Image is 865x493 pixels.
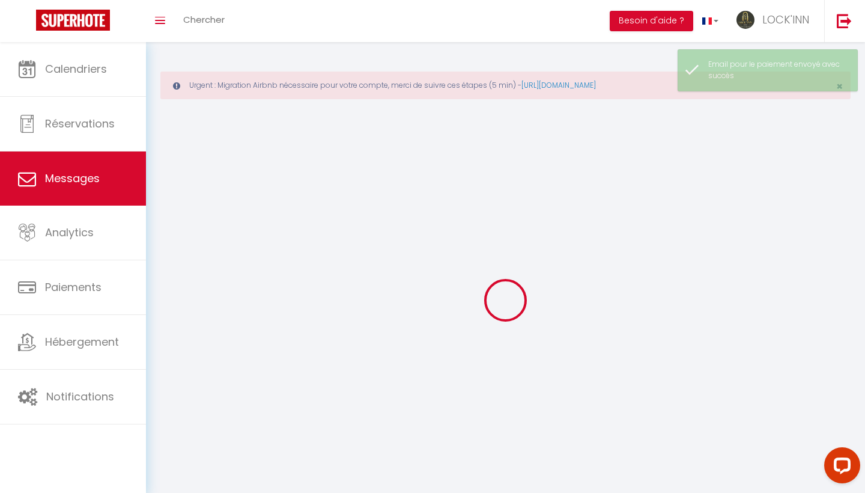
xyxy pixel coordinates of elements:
span: Réservations [45,116,115,131]
img: logout [837,13,852,28]
button: Close [836,81,843,92]
img: Super Booking [36,10,110,31]
span: LOCK'INN [762,12,809,27]
img: ... [736,11,754,29]
span: Chercher [183,13,225,26]
span: Analytics [45,225,94,240]
iframe: LiveChat chat widget [815,442,865,493]
span: Messages [45,171,100,186]
span: Hébergement [45,334,119,349]
button: Besoin d'aide ? [610,11,693,31]
span: Notifications [46,389,114,404]
a: [URL][DOMAIN_NAME] [521,80,596,90]
span: Calendriers [45,61,107,76]
div: Urgent : Migration Airbnb nécessaire pour votre compte, merci de suivre ces étapes (5 min) - [160,72,851,99]
span: Paiements [45,280,102,295]
div: Email pour le paiement envoyé avec succès [708,59,845,82]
